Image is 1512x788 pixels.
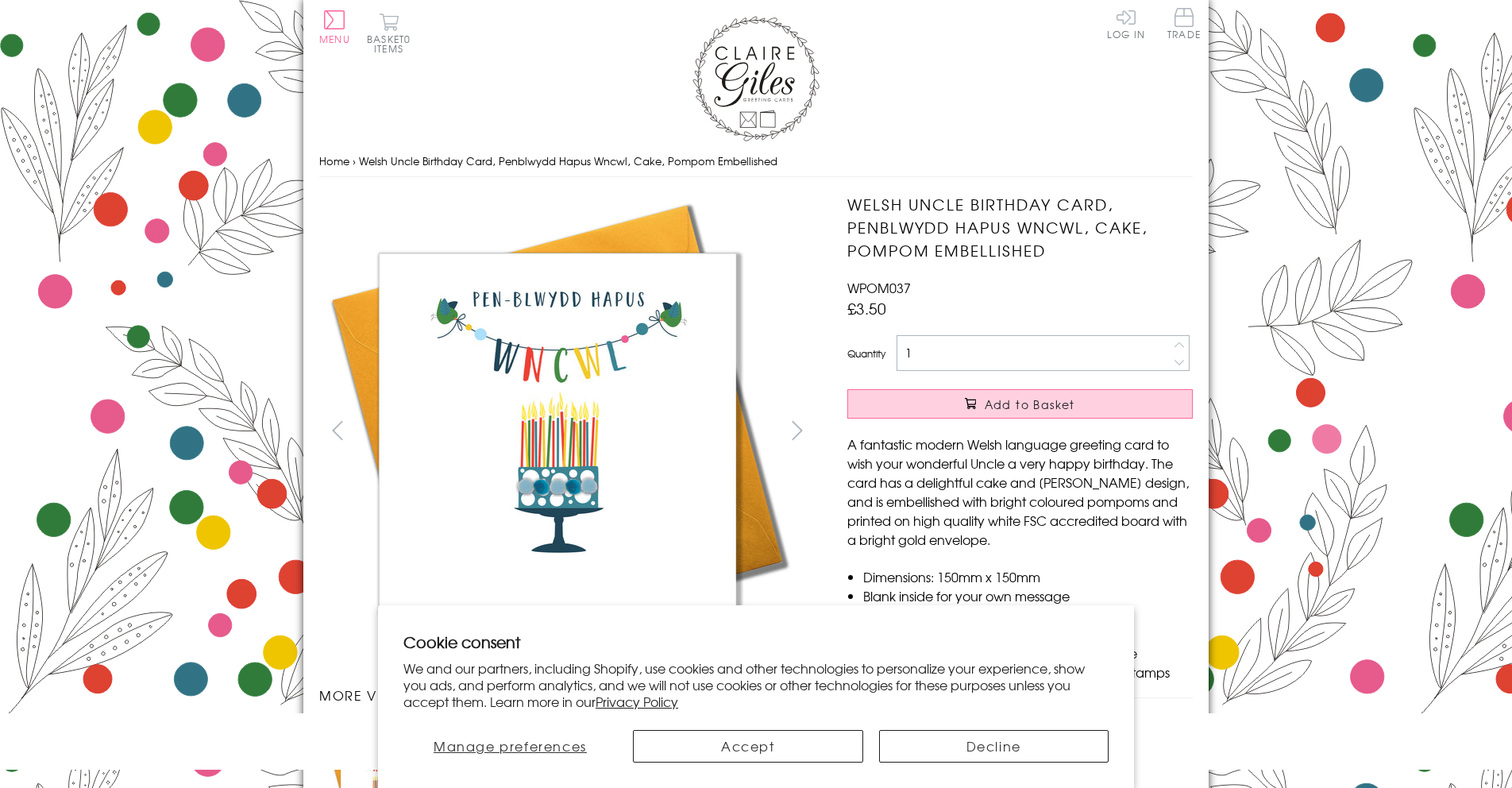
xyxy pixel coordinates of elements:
span: WPOM037 [847,278,911,297]
span: Add to Basket [985,396,1075,412]
p: We and our partners, including Shopify, use cookies and other technologies to personalize your ex... [403,660,1109,709]
p: A fantastic modern Welsh language greeting card to wish your wonderful Uncle a very happy birthda... [847,435,1193,549]
a: Log In [1107,8,1145,39]
span: Trade [1167,8,1201,39]
label: Quantity [847,346,885,361]
span: Welsh Uncle Birthday Card, Penblwydd Hapus Wncwl, Cake, Pompom Embellished [359,153,777,168]
h2: Cookie consent [403,631,1109,653]
button: Basket0 items [367,13,411,53]
span: Manage preferences [434,736,587,755]
nav: breadcrumbs [319,145,1193,178]
button: Add to Basket [847,389,1193,419]
button: Accept [633,730,863,763]
a: Privacy Policy [596,692,678,711]
li: Blank inside for your own message [863,586,1193,605]
a: Home [319,153,349,168]
span: £3.50 [847,297,886,319]
li: Dimensions: 150mm x 150mm [863,567,1193,586]
button: Menu [319,10,350,44]
button: Manage preferences [403,730,617,763]
img: Claire Giles Greetings Cards [692,16,820,141]
span: 0 items [374,32,411,56]
img: Welsh Uncle Birthday Card, Penblwydd Hapus Wncwl, Cake, Pompom Embellished [319,193,796,670]
a: Trade [1167,8,1201,42]
h3: More views [319,686,816,705]
span: › [353,153,356,168]
button: Decline [879,730,1109,763]
button: next [780,412,816,448]
button: prev [319,412,355,448]
h1: Welsh Uncle Birthday Card, Penblwydd Hapus Wncwl, Cake, Pompom Embellished [847,193,1193,261]
span: Menu [319,32,350,46]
